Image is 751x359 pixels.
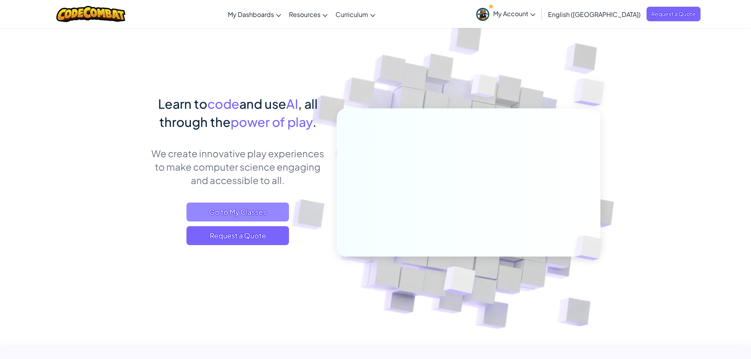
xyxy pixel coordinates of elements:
img: Overlap cubes [561,219,621,277]
a: My Dashboards [224,4,285,25]
span: My Account [493,9,535,18]
img: Overlap cubes [558,59,626,126]
span: Learn to [158,96,207,112]
img: avatar [476,8,489,21]
a: Request a Quote [647,7,701,21]
a: Curriculum [332,4,379,25]
img: Overlap cubes [456,59,512,117]
span: . [313,114,317,130]
span: My Dashboards [228,10,274,19]
a: Resources [285,4,332,25]
span: English ([GEOGRAPHIC_DATA]) [548,10,641,19]
img: CodeCombat logo [56,6,125,22]
a: Request a Quote [186,226,289,245]
a: Go to My Classes [186,203,289,221]
p: We create innovative play experiences to make computer science engaging and accessible to all. [151,147,325,187]
span: AI [286,96,298,112]
span: Curriculum [335,10,368,19]
img: Overlap cubes [424,249,494,315]
span: code [207,96,239,112]
span: power of play [231,114,313,130]
a: English ([GEOGRAPHIC_DATA]) [544,4,645,25]
span: and use [239,96,286,112]
span: Resources [289,10,321,19]
a: My Account [472,2,539,26]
